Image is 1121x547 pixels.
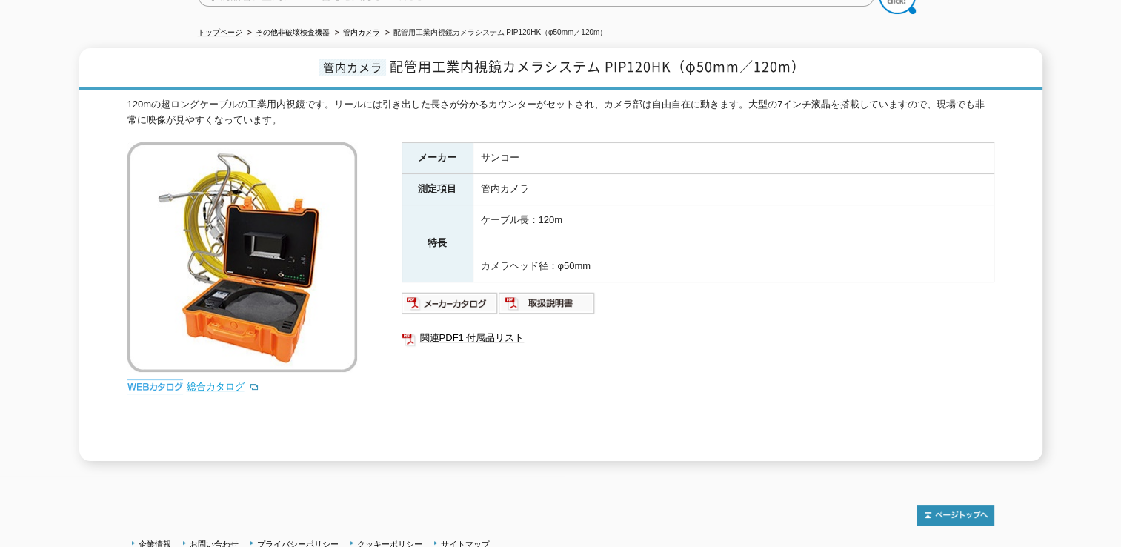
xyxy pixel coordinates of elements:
[473,205,994,282] td: ケーブル長：120m カメラヘッド径：φ50mm
[127,142,357,372] img: 配管用工業内視鏡カメラシステム PIP120HK（φ50mm／120m）
[473,143,994,174] td: サンコー
[256,28,330,36] a: その他非破壊検査機器
[402,301,499,312] a: メーカーカタログ
[499,301,596,312] a: 取扱説明書
[127,97,994,128] div: 120mの超ロングケーブルの工業用内視鏡です。リールには引き出した長さが分かるカウンターがセットされ、カメラ部は自由自在に動きます。大型の7インチ液晶を搭載していますので、現場でも非常に映像が見...
[187,381,259,392] a: 総合カタログ
[127,379,183,394] img: webカタログ
[499,291,596,315] img: 取扱説明書
[402,174,473,205] th: 測定項目
[402,143,473,174] th: メーカー
[382,25,608,41] li: 配管用工業内視鏡カメラシステム PIP120HK（φ50mm／120m）
[390,56,805,76] span: 配管用工業内視鏡カメラシステム PIP120HK（φ50mm／120m）
[198,28,242,36] a: トップページ
[402,291,499,315] img: メーカーカタログ
[343,28,380,36] a: 管内カメラ
[917,505,994,526] img: トップページへ
[402,205,473,282] th: 特長
[473,174,994,205] td: 管内カメラ
[319,59,386,76] span: 管内カメラ
[402,328,994,348] a: 関連PDF1 付属品リスト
